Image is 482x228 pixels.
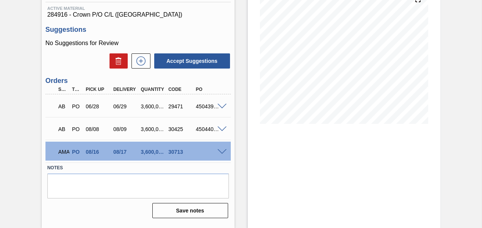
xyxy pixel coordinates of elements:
[56,87,69,92] div: Step
[139,149,169,155] div: 3,600,000.000
[58,126,67,132] p: AB
[70,126,83,132] div: Purchase order
[166,126,196,132] div: 30425
[111,126,141,132] div: 08/09/2025
[128,53,150,69] div: New suggestion
[58,149,67,155] p: AMA
[58,103,67,109] p: AB
[56,144,69,160] div: Awaiting Manager Approval
[194,87,224,92] div: PO
[70,103,83,109] div: Purchase order
[139,126,169,132] div: 3,600,000.000
[111,87,141,92] div: Delivery
[194,126,224,132] div: 4504407359
[166,149,196,155] div: 30713
[106,53,128,69] div: Delete Suggestions
[56,121,69,137] div: Awaiting Pick Up
[166,87,196,92] div: Code
[84,149,113,155] div: 08/16/2025
[47,6,229,11] span: Active Material
[139,103,169,109] div: 3,600,000.000
[84,87,113,92] div: Pick up
[56,98,69,115] div: Awaiting Pick Up
[70,149,83,155] div: Purchase order
[152,203,228,218] button: Save notes
[70,87,83,92] div: Type
[139,87,169,92] div: Quantity
[194,103,224,109] div: 4504396547
[47,11,229,18] span: 284916 - Crown P/O C/L ([GEOGRAPHIC_DATA])
[84,126,113,132] div: 08/08/2025
[154,53,230,69] button: Accept Suggestions
[45,40,231,47] p: No Suggestions for Review
[150,53,231,69] div: Accept Suggestions
[45,77,231,85] h3: Orders
[111,149,141,155] div: 08/17/2025
[45,26,231,34] h3: Suggestions
[84,103,113,109] div: 06/28/2025
[166,103,196,109] div: 29471
[47,162,229,173] label: Notes
[111,103,141,109] div: 06/29/2025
